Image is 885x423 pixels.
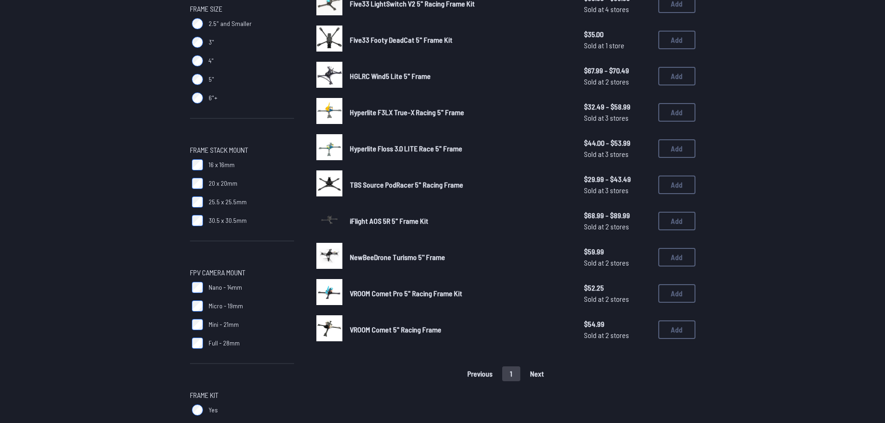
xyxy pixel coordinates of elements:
button: Add [658,139,695,158]
span: 25.5 x 25.5mm [209,197,247,207]
input: 20 x 20mm [192,178,203,189]
img: image [316,170,342,196]
input: Nano - 14mm [192,282,203,293]
span: VROOM Comet 5" Racing Frame [350,325,441,334]
span: 16 x 16mm [209,160,235,169]
input: 16 x 16mm [192,159,203,170]
span: Yes [209,405,218,415]
a: image [316,98,342,127]
a: HGLRC Wind5 Lite 5" Frame [350,71,569,82]
a: Hyperlite Floss 3.0 LITE Race 5" Frame [350,143,569,154]
span: HGLRC Wind5 Lite 5" Frame [350,72,431,80]
span: $67.99 - $70.49 [584,65,651,76]
span: Frame Size [190,3,223,14]
a: iFlight AOS 5R 5" Frame Kit [350,215,569,227]
span: 30.5 x 30.5mm [209,216,247,225]
a: VROOM Comet 5" Racing Frame [350,324,569,335]
a: image [316,243,342,272]
span: $35.00 [584,29,651,40]
input: Micro - 19mm [192,300,203,312]
span: Sold at 2 stores [584,330,651,341]
span: Sold at 4 stores [584,4,651,15]
input: 30.5 x 30.5mm [192,215,203,226]
span: Nano - 14mm [209,283,242,292]
span: 20 x 20mm [209,179,237,188]
span: 2.5" and Smaller [209,19,252,28]
span: $44.00 - $53.99 [584,137,651,149]
img: image [316,315,342,341]
button: Add [658,103,695,122]
span: 4" [209,56,214,65]
span: $29.99 - $43.49 [584,174,651,185]
button: Add [658,176,695,194]
a: image [316,26,342,54]
span: Sold at 3 stores [584,112,651,124]
span: Sold at 3 stores [584,149,651,160]
a: image [316,315,342,344]
span: Frame Kit [190,390,218,401]
span: Frame Stack Mount [190,144,248,156]
span: Full - 28mm [209,338,240,348]
span: 5" [209,75,214,84]
input: 5" [192,74,203,85]
span: Hyperlite F3LX True-X Racing 5" Frame [350,108,464,117]
img: image [316,243,342,269]
span: Sold at 2 stores [584,293,651,305]
span: Micro - 19mm [209,301,243,311]
button: Add [658,320,695,339]
span: Sold at 2 stores [584,76,651,87]
button: 1 [502,366,520,381]
a: image [316,134,342,163]
a: image [316,62,342,91]
span: $32.49 - $58.99 [584,101,651,112]
input: Mini - 21mm [192,319,203,330]
input: Full - 28mm [192,338,203,349]
a: image [316,170,342,199]
span: VROOM Comet Pro 5" Racing Frame Kit [350,289,462,298]
span: Hyperlite Floss 3.0 LITE Race 5" Frame [350,144,462,153]
span: Mini - 21mm [209,320,239,329]
a: VROOM Comet Pro 5" Racing Frame Kit [350,288,569,299]
a: Five33 Footy DeadCat 5" Frame Kit [350,34,569,46]
input: 3" [192,37,203,48]
button: Add [658,31,695,49]
a: TBS Source PodRacer 5" Racing Frame [350,179,569,190]
button: Add [658,67,695,85]
span: Sold at 3 stores [584,185,651,196]
img: image [316,207,342,233]
img: image [316,134,342,160]
button: Add [658,212,695,230]
input: Yes [192,404,203,416]
span: iFlight AOS 5R 5" Frame Kit [350,216,428,225]
span: $68.99 - $89.99 [584,210,651,221]
button: Add [658,248,695,267]
a: Hyperlite F3LX True-X Racing 5" Frame [350,107,569,118]
a: image [316,207,342,235]
span: $54.99 [584,319,651,330]
img: image [316,279,342,305]
a: NewBeeDrone Turismo 5'' Frame [350,252,569,263]
img: image [316,62,342,88]
img: image [316,98,342,124]
span: $52.25 [584,282,651,293]
input: 4" [192,55,203,66]
input: 25.5 x 25.5mm [192,196,203,208]
span: Sold at 2 stores [584,257,651,268]
input: 2.5" and Smaller [192,18,203,29]
input: 6"+ [192,92,203,104]
button: Add [658,284,695,303]
span: TBS Source PodRacer 5" Racing Frame [350,180,463,189]
span: Sold at 1 store [584,40,651,51]
span: NewBeeDrone Turismo 5'' Frame [350,253,445,261]
span: Sold at 2 stores [584,221,651,232]
span: Five33 Footy DeadCat 5" Frame Kit [350,35,452,44]
a: image [316,279,342,308]
span: 6"+ [209,93,217,103]
span: FPV Camera Mount [190,267,245,278]
img: image [316,26,342,52]
span: 3" [209,38,214,47]
span: $59.99 [584,246,651,257]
